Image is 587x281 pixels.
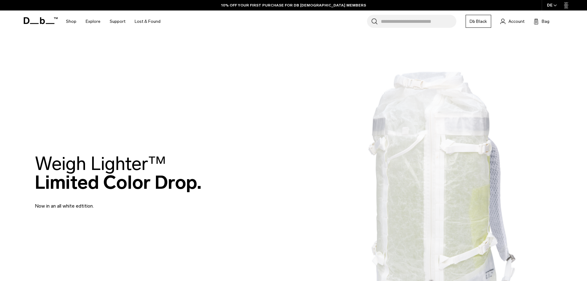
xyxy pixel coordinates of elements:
a: Shop [66,10,76,32]
a: 10% OFF YOUR FIRST PURCHASE FOR DB [DEMOGRAPHIC_DATA] MEMBERS [221,2,366,8]
a: Account [500,18,524,25]
h2: Limited Color Drop. [35,154,202,192]
nav: Main Navigation [61,10,165,32]
a: Db Black [466,15,491,28]
a: Support [110,10,125,32]
span: Weigh Lighter™ [35,152,166,175]
p: Now in an all white edtition. [35,195,183,210]
button: Bag [534,18,549,25]
span: Bag [542,18,549,25]
span: Account [508,18,524,25]
a: Lost & Found [135,10,161,32]
a: Explore [86,10,100,32]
